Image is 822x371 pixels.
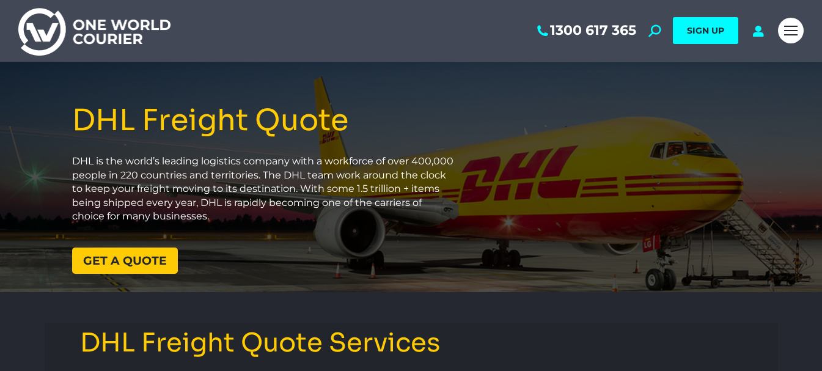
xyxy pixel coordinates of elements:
a: Mobile menu icon [778,18,804,43]
h3: DHL Freight Quote Services [80,329,743,357]
img: One World Courier [18,6,171,56]
span: Get a quote [83,255,167,266]
a: SIGN UP [673,17,738,44]
a: Get a quote [72,248,178,274]
a: 1300 617 365 [535,23,636,39]
p: DHL is the world’s leading logistics company with a workforce of over 400,000 people in 220 count... [72,155,455,223]
span: SIGN UP [687,25,724,36]
h1: DHL Freight Quote [72,105,455,137]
